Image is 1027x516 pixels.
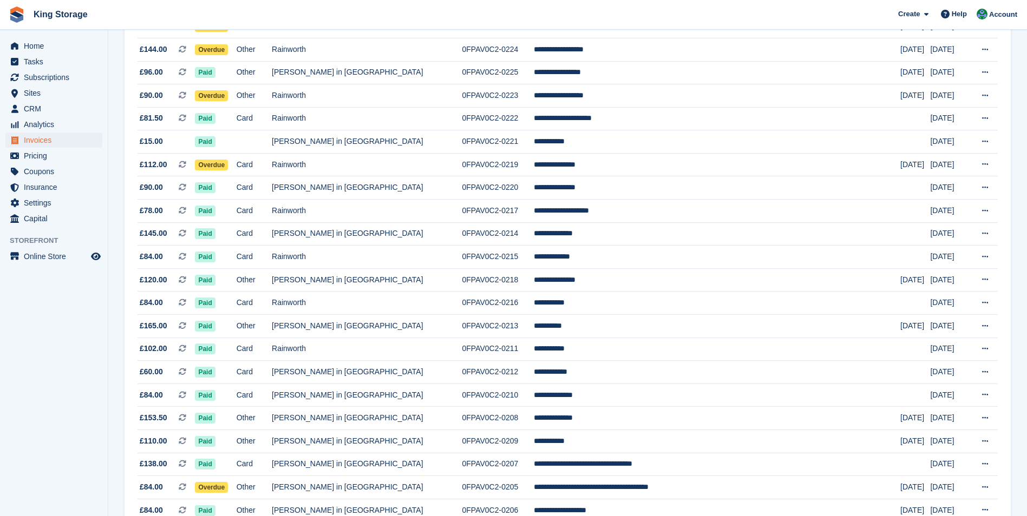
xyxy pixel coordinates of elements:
a: menu [5,211,102,226]
a: menu [5,249,102,264]
span: Paid [195,505,215,516]
span: Settings [24,195,89,210]
img: stora-icon-8386f47178a22dfd0bd8f6a31ec36ba5ce8667c1dd55bd0f319d3a0aa187defe.svg [9,6,25,23]
span: Paid [195,297,215,308]
td: 0FPAV0C2-0211 [462,338,534,361]
td: [DATE] [930,361,969,384]
span: £112.00 [140,159,167,170]
span: Pricing [24,148,89,163]
td: [DATE] [930,430,969,453]
span: £96.00 [140,67,163,78]
td: [PERSON_NAME] in [GEOGRAPHIC_DATA] [272,476,462,499]
span: £84.00 [140,251,163,262]
a: Preview store [89,250,102,263]
td: 0FPAV0C2-0215 [462,246,534,269]
span: Paid [195,390,215,401]
td: [DATE] [900,476,930,499]
span: Paid [195,113,215,124]
td: [PERSON_NAME] in [GEOGRAPHIC_DATA] [272,430,462,453]
span: Storefront [10,235,108,246]
td: 0FPAV0C2-0223 [462,84,534,108]
td: [DATE] [900,268,930,292]
td: [DATE] [930,453,969,476]
td: Card [237,361,272,384]
span: £60.00 [140,366,163,378]
td: Card [237,222,272,246]
td: Card [237,153,272,176]
td: Card [237,453,272,476]
span: Capital [24,211,89,226]
td: 0FPAV0C2-0219 [462,153,534,176]
td: [PERSON_NAME] in [GEOGRAPHIC_DATA] [272,383,462,407]
span: Paid [195,275,215,286]
td: Other [237,268,272,292]
td: Rainworth [272,107,462,130]
td: [DATE] [930,315,969,338]
td: Rainworth [272,38,462,61]
a: menu [5,148,102,163]
span: Insurance [24,180,89,195]
span: £84.00 [140,481,163,493]
td: [DATE] [930,200,969,223]
td: Card [237,200,272,223]
td: [PERSON_NAME] in [GEOGRAPHIC_DATA] [272,61,462,84]
td: [PERSON_NAME] in [GEOGRAPHIC_DATA] [272,222,462,246]
td: [DATE] [930,84,969,108]
a: menu [5,133,102,148]
span: Online Store [24,249,89,264]
a: menu [5,180,102,195]
span: £102.00 [140,343,167,354]
span: £78.00 [140,205,163,216]
span: Create [898,9,920,19]
td: Other [237,476,272,499]
td: [DATE] [900,407,930,430]
td: [DATE] [930,407,969,430]
span: £15.00 [140,136,163,147]
td: 0FPAV0C2-0210 [462,383,534,407]
td: [PERSON_NAME] in [GEOGRAPHIC_DATA] [272,268,462,292]
td: [DATE] [930,61,969,84]
span: £84.00 [140,389,163,401]
span: £81.50 [140,113,163,124]
span: Paid [195,136,215,147]
td: Card [237,383,272,407]
td: Other [237,315,272,338]
td: [PERSON_NAME] in [GEOGRAPHIC_DATA] [272,453,462,476]
td: 0FPAV0C2-0225 [462,61,534,84]
span: £84.00 [140,505,163,516]
a: King Storage [29,5,92,23]
span: Help [952,9,967,19]
span: £90.00 [140,182,163,193]
span: £144.00 [140,44,167,55]
span: Coupons [24,164,89,179]
span: Home [24,38,89,54]
td: Other [237,407,272,430]
td: Card [237,338,272,361]
td: [DATE] [900,84,930,108]
a: menu [5,70,102,85]
span: £153.50 [140,412,167,424]
td: [DATE] [930,268,969,292]
td: 0FPAV0C2-0222 [462,107,534,130]
span: Paid [195,343,215,354]
span: Paid [195,459,215,469]
td: 0FPAV0C2-0207 [462,453,534,476]
span: Invoices [24,133,89,148]
a: menu [5,101,102,116]
span: Paid [195,206,215,216]
td: [PERSON_NAME] in [GEOGRAPHIC_DATA] [272,176,462,200]
td: [PERSON_NAME] in [GEOGRAPHIC_DATA] [272,130,462,154]
td: [DATE] [930,176,969,200]
td: Rainworth [272,338,462,361]
td: Rainworth [272,153,462,176]
span: Paid [195,436,215,447]
span: £110.00 [140,435,167,447]
span: Overdue [195,44,228,55]
a: menu [5,54,102,69]
td: 0FPAV0C2-0208 [462,407,534,430]
td: [PERSON_NAME] in [GEOGRAPHIC_DATA] [272,315,462,338]
a: menu [5,195,102,210]
span: Paid [195,413,215,424]
span: Sites [24,85,89,101]
span: CRM [24,101,89,116]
